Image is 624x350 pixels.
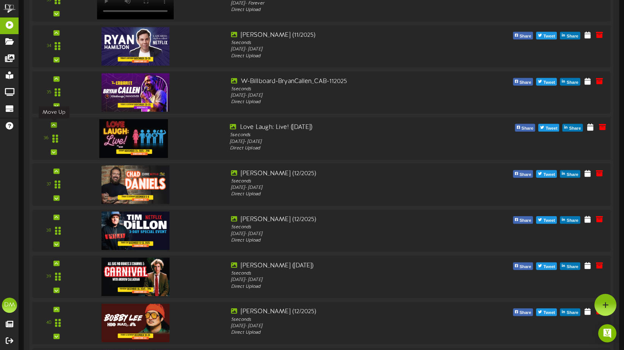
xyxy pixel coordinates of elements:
span: Tweet [542,32,556,41]
span: Share [518,78,533,87]
span: Tweet [542,263,556,271]
div: [DATE] - [DATE] [231,93,461,99]
div: [PERSON_NAME] (12/2025) [231,169,461,178]
span: Share [565,32,580,41]
span: Share [565,217,580,225]
div: [PERSON_NAME] ([DATE]) [231,262,461,270]
span: Tweet [542,78,556,87]
div: [PERSON_NAME] (12/2025) [231,308,461,316]
button: Tweet [536,308,557,316]
button: Share [560,78,580,86]
div: Direct Upload [231,191,461,198]
div: 5 seconds [231,316,461,323]
div: Direct Upload [231,283,461,290]
button: Share [560,170,580,178]
span: Share [518,32,533,41]
div: Direct Upload [231,237,461,244]
button: Share [515,124,535,132]
span: Share [565,309,580,317]
img: bb3a0a73-b722-41b7-a9b2-e03e1fc479b9.jpg [101,212,170,250]
div: 5 seconds [230,132,462,139]
div: Direct Upload [230,145,462,152]
img: 69fdc6cc-6be3-4633-ab01-7a86d7479436.jpg [101,165,170,204]
div: [PERSON_NAME] (12/2025) [231,215,461,224]
div: Open Intercom Messenger [598,324,616,342]
button: Share [513,32,533,39]
div: [DATE] - [DATE] [231,231,461,237]
div: DM [2,298,17,313]
button: Share [563,124,583,132]
span: Tweet [542,171,556,179]
span: Share [520,124,535,133]
span: Share [565,263,580,271]
div: 38 [46,228,51,234]
button: Tweet [536,216,557,224]
div: Direct Upload [231,53,461,60]
button: Tweet [536,170,557,178]
div: 5 seconds [231,40,461,46]
div: 36 [44,135,49,142]
span: Share [518,263,533,271]
img: 34108882-f629-4623-a2de-caf15d081a34.jpg [101,257,170,296]
div: 35 [47,89,51,96]
div: 5 seconds [231,224,461,231]
button: Tweet [536,78,557,86]
button: Share [513,262,533,270]
button: Share [513,170,533,178]
button: Tweet [536,262,557,270]
img: f48669bc-c588-41f5-b6fb-bddd12985ced.jpg [101,73,170,111]
div: Direct Upload [231,7,461,13]
span: Tweet [542,309,556,317]
img: cb9fc561-4637-40f1-aeb1-345fa6654b70.jpg [99,119,168,158]
button: Share [560,216,580,224]
div: [DATE] - [DATE] [231,46,461,53]
div: [PERSON_NAME] (11/2025) [231,31,461,40]
button: Tweet [538,124,559,132]
div: [DATE] - [DATE] [230,138,462,145]
button: Share [560,32,580,39]
button: Share [513,78,533,86]
span: Share [518,171,533,179]
div: 37 [47,181,51,188]
button: Share [513,216,533,224]
div: 5 seconds [231,270,461,277]
span: Share [518,309,533,317]
div: [DATE] - Forever [231,0,461,7]
div: Direct Upload [231,330,461,336]
div: 34 [47,43,51,50]
div: 40 [46,320,52,326]
span: Share [565,171,580,179]
button: Share [513,308,533,316]
button: Share [560,308,580,316]
div: Direct Upload [231,99,461,105]
div: [DATE] - [DATE] [231,277,461,283]
div: [DATE] - [DATE] [231,185,461,191]
button: Share [560,262,580,270]
div: [DATE] - [DATE] [231,323,461,330]
div: W-Billboard-BryanCallen_CAB-112025 [231,77,461,86]
span: Share [567,124,582,133]
span: Tweet [542,217,556,225]
div: 5 seconds [231,178,461,185]
img: 0cded70c-ba82-449e-b766-6bcc0cc7d5a3.jpg [101,27,170,66]
div: 39 [46,273,51,280]
img: 2b5f8642-8f70-4a2d-a226-ddf63a0f7930.jpg [101,304,170,342]
div: Love Laugh: Live! ([DATE]) [230,123,462,132]
div: 5 seconds [231,86,461,92]
span: Share [518,217,533,225]
span: Tweet [544,124,559,133]
span: Share [565,78,580,87]
button: Tweet [536,32,557,39]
